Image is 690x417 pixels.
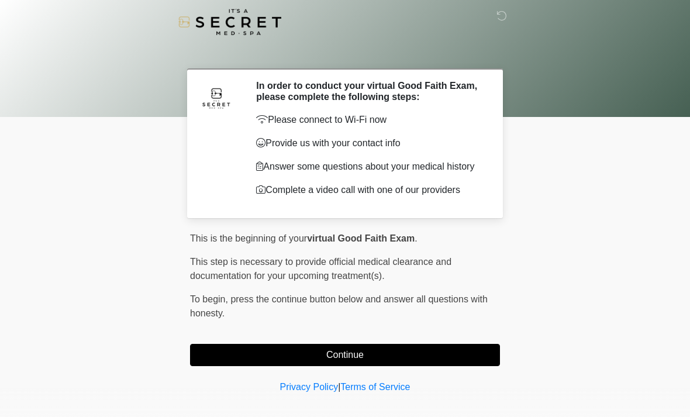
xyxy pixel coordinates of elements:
h1: ‎ ‎ [181,42,509,64]
p: Complete a video call with one of our providers [256,183,482,197]
span: . [415,233,417,243]
span: This is the beginning of your [190,233,307,243]
button: Continue [190,344,500,366]
strong: virtual Good Faith Exam [307,233,415,243]
span: press the continue button below and answer all questions with honesty. [190,294,488,318]
img: It's A Secret Med Spa Logo [178,9,281,35]
span: This step is necessary to provide official medical clearance and documentation for your upcoming ... [190,257,451,281]
p: Answer some questions about your medical history [256,160,482,174]
img: Agent Avatar [199,80,234,115]
p: Provide us with your contact info [256,136,482,150]
a: | [338,382,340,392]
h2: In order to conduct your virtual Good Faith Exam, please complete the following steps: [256,80,482,102]
a: Privacy Policy [280,382,339,392]
span: To begin, [190,294,230,304]
p: Please connect to Wi-Fi now [256,113,482,127]
a: Terms of Service [340,382,410,392]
